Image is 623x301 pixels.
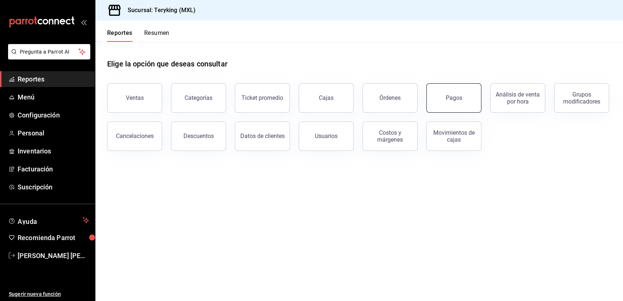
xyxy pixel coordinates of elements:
button: Pregunta a Parrot AI [8,44,90,59]
button: Categorías [171,83,226,113]
a: Pregunta a Parrot AI [5,53,90,61]
span: Sugerir nueva función [9,290,89,298]
span: Menú [18,92,89,102]
div: Grupos modificadores [559,91,604,105]
span: Recomienda Parrot [18,233,89,243]
span: Inventarios [18,146,89,156]
div: Análisis de venta por hora [495,91,540,105]
div: Movimientos de cajas [431,129,477,143]
span: Personal [18,128,89,138]
span: Suscripción [18,182,89,192]
span: Ayuda [18,216,80,225]
span: [PERSON_NAME] [PERSON_NAME] [18,251,89,261]
button: Resumen [144,29,170,42]
button: Movimientos de cajas [426,122,481,151]
button: Usuarios [299,122,354,151]
button: Cancelaciones [107,122,162,151]
button: open_drawer_menu [81,19,87,25]
span: Reportes [18,74,89,84]
div: Pagos [446,94,462,101]
div: Descuentos [183,133,214,139]
div: Costos y márgenes [367,129,413,143]
button: Grupos modificadores [554,83,609,113]
button: Análisis de venta por hora [490,83,545,113]
button: Datos de clientes [235,122,290,151]
div: Datos de clientes [240,133,285,139]
button: Ticket promedio [235,83,290,113]
div: navigation tabs [107,29,170,42]
h1: Elige la opción que deseas consultar [107,58,227,69]
div: Cancelaciones [116,133,154,139]
a: Cajas [299,83,354,113]
span: Pregunta a Parrot AI [20,48,79,56]
div: Categorías [185,94,212,101]
h3: Sucursal: Teryking (MXL) [122,6,196,15]
button: Pagos [426,83,481,113]
span: Facturación [18,164,89,174]
span: Configuración [18,110,89,120]
button: Costos y márgenes [362,122,418,151]
button: Descuentos [171,122,226,151]
button: Ventas [107,83,162,113]
div: Ventas [126,94,144,101]
div: Ticket promedio [241,94,283,101]
div: Órdenes [379,94,401,101]
button: Órdenes [362,83,418,113]
div: Cajas [319,94,334,102]
div: Usuarios [315,133,338,139]
button: Reportes [107,29,132,42]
